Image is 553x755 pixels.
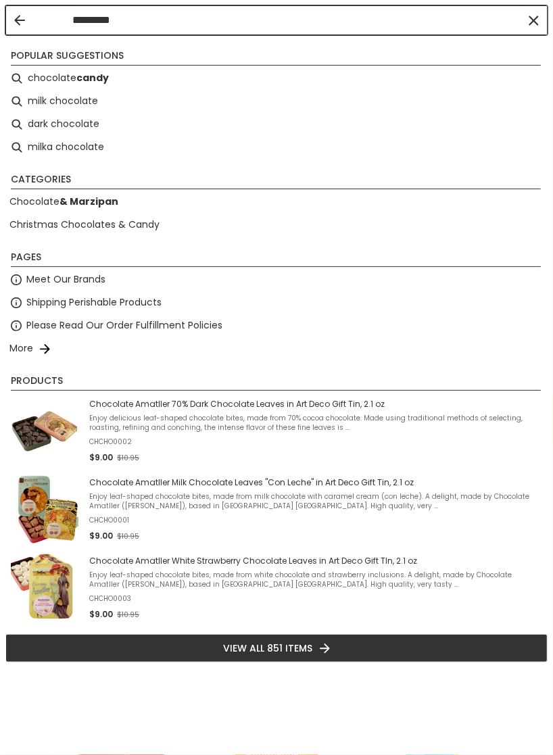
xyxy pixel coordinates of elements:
span: $9.00 [89,452,113,463]
span: View all 851 items [224,641,313,656]
span: Chocolate Amatller Milk Chocolate Leaves "Con Leche" in Art Deco Gift Tin, 2.1 oz [89,477,542,488]
span: $9.00 [89,530,113,541]
li: Popular suggestions [11,49,541,66]
li: View all 851 items [5,634,548,662]
span: $10.95 [117,453,139,463]
span: CHCHO0002 [89,437,542,447]
li: milk chocolate [5,90,548,113]
li: More [5,337,548,360]
a: Chocolate Amatller Milk Chocolate Leaves "Con Leche" in Art Deco Gift Tin, 2.1 ozEnjoy leaf-shape... [11,476,542,543]
li: Pages [11,250,541,267]
a: Chocolate& Marzipan [9,194,118,210]
span: Enjoy leaf-shaped chocolate bites, made from milk chocolate with caramel cream (con leche). A del... [89,492,542,511]
a: Meet Our Brands [26,272,105,287]
span: CHCHO0003 [89,594,542,604]
a: Shipping Perishable Products [26,295,162,310]
span: CHCHO0001 [89,516,542,525]
span: $10.95 [117,610,139,620]
a: Christmas Chocolates & Candy [9,217,160,233]
span: Chocolate Amatller 70% Dark Chocolate Leaves in Art Deco Gift Tin, 2.1 oz [89,399,542,410]
li: Shipping Perishable Products [5,291,548,314]
li: Chocolate Amatller Milk Chocolate Leaves "Con Leche" in Art Deco Gift Tin, 2.1 oz [5,470,548,549]
li: milka chocolate [5,136,548,159]
li: chocolate candy [5,67,548,90]
a: Please Read Our Order Fulfillment Policies [26,318,222,333]
button: Back [14,15,25,26]
li: Chocolate& Marzipan [5,191,548,214]
li: dark chocolate [5,113,548,136]
span: $10.95 [117,531,139,541]
span: Chocolate Amatller White Strawberry Chocolate Leaves in Art Deco Gift TIn, 2.1 oz [89,556,542,566]
li: Products [11,374,541,391]
li: Please Read Our Order Fulfillment Policies [5,314,548,337]
span: Enjoy leaf-shaped chocolate bites, made from white chocolate and strawberry inclusions. A delight... [89,570,542,589]
span: Enjoy delicious leaf-shaped chocolate bites, made from 70% cocoa chocolate. Made using traditiona... [89,414,542,433]
li: Chocolate Amatller White Strawberry Chocolate Leaves in Art Deco Gift TIn, 2.1 oz [5,549,548,627]
a: Chocolate Amatller White Strawberry Chocolate Leaves in Art Deco Gift TIn, 2.1 ozEnjoy leaf-shape... [11,554,542,622]
li: Categories [11,172,541,189]
button: Clear [527,14,540,27]
li: Chocolate Amatller 70% Dark Chocolate Leaves in Art Deco Gift Tin, 2.1 oz [5,392,548,470]
span: $9.00 [89,608,113,620]
b: & Marzipan [59,195,118,208]
a: Chocolate Amatller 70% Dark Chocolate Leaves in Art Deco Gift Tin, 2.1 ozEnjoy delicious leaf-sha... [11,397,542,465]
li: Christmas Chocolates & Candy [5,214,548,237]
b: candy [76,70,109,86]
li: Meet Our Brands [5,268,548,291]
